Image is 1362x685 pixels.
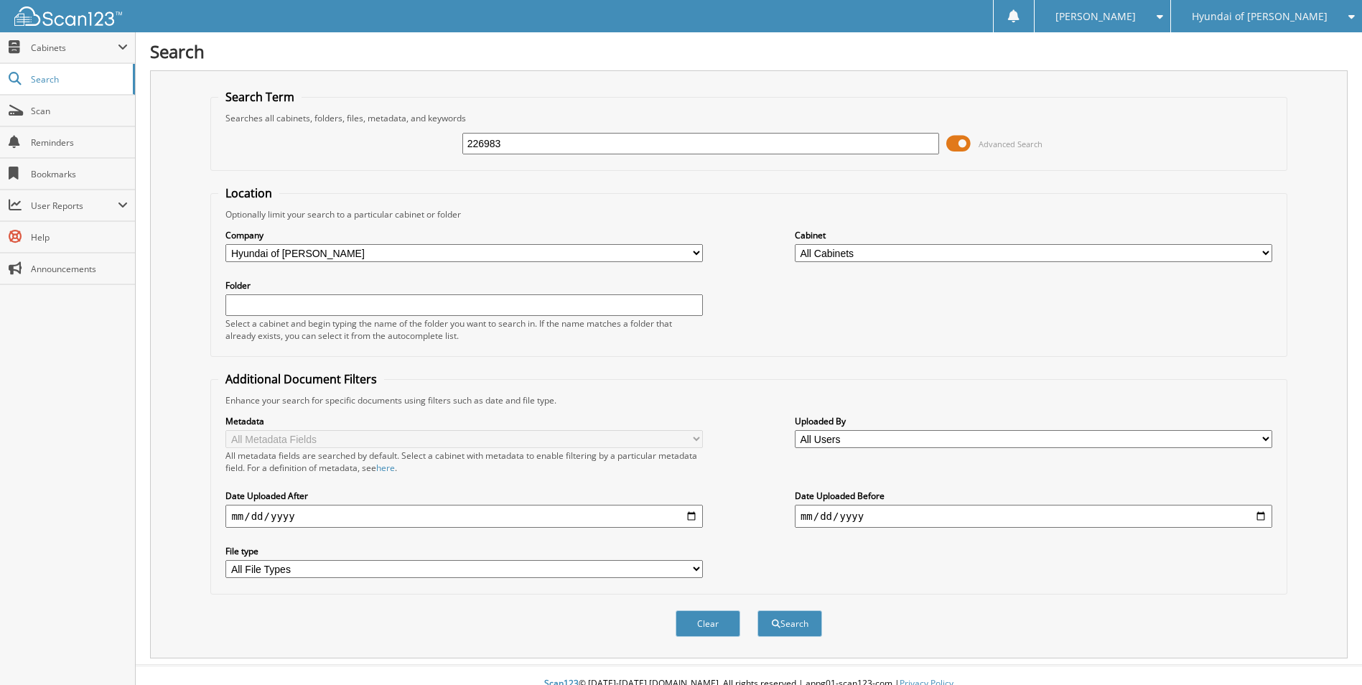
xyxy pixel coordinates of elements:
[218,112,1279,124] div: Searches all cabinets, folders, files, metadata, and keywords
[14,6,122,26] img: scan123-logo-white.svg
[31,231,128,243] span: Help
[31,105,128,117] span: Scan
[218,208,1279,220] div: Optionally limit your search to a particular cabinet or folder
[31,136,128,149] span: Reminders
[1290,616,1362,685] iframe: Chat Widget
[218,185,279,201] legend: Location
[225,490,703,502] label: Date Uploaded After
[795,415,1272,427] label: Uploaded By
[676,610,740,637] button: Clear
[225,449,703,474] div: All metadata fields are searched by default. Select a cabinet with metadata to enable filtering b...
[31,73,126,85] span: Search
[225,505,703,528] input: start
[31,200,118,212] span: User Reports
[31,263,128,275] span: Announcements
[225,229,703,241] label: Company
[31,42,118,54] span: Cabinets
[795,490,1272,502] label: Date Uploaded Before
[225,317,703,342] div: Select a cabinet and begin typing the name of the folder you want to search in. If the name match...
[979,139,1043,149] span: Advanced Search
[150,39,1348,63] h1: Search
[1192,12,1328,21] span: Hyundai of [PERSON_NAME]
[795,229,1272,241] label: Cabinet
[225,545,703,557] label: File type
[376,462,395,474] a: here
[795,505,1272,528] input: end
[225,415,703,427] label: Metadata
[218,89,302,105] legend: Search Term
[218,394,1279,406] div: Enhance your search for specific documents using filters such as date and file type.
[757,610,822,637] button: Search
[218,371,384,387] legend: Additional Document Filters
[225,279,703,292] label: Folder
[1055,12,1136,21] span: [PERSON_NAME]
[31,168,128,180] span: Bookmarks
